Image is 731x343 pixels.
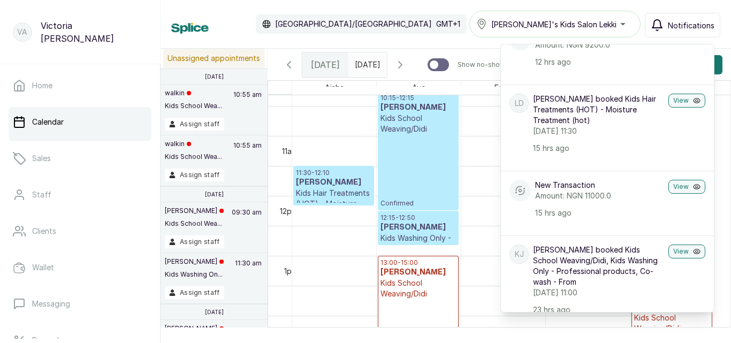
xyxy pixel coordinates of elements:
[9,71,151,101] a: Home
[535,190,664,201] p: Amount: NGN 11000.0
[278,205,300,217] div: 12pm
[232,89,263,118] p: 10:55 am
[535,180,664,190] p: New Transaction
[515,98,524,109] p: LD
[32,153,51,164] p: Sales
[32,262,54,273] p: Wallet
[275,19,432,29] p: [GEOGRAPHIC_DATA]/[GEOGRAPHIC_DATA]
[165,270,224,279] p: Kids Washing On...
[32,117,64,127] p: Calendar
[280,325,300,337] div: 2pm
[302,52,348,77] div: [DATE]
[165,153,222,161] p: Kids School Wea...
[311,58,340,71] span: [DATE]
[533,126,664,136] p: [DATE] 11:30
[282,265,300,277] div: 1pm
[165,257,224,266] p: [PERSON_NAME]
[645,13,720,37] button: Notifications
[535,208,664,218] p: 15 hrs ago
[232,140,263,169] p: 10:55 am
[380,222,456,233] h3: [PERSON_NAME]
[9,180,151,210] a: Staff
[165,118,224,131] button: Assign staff
[165,89,222,97] p: walkin
[533,94,664,126] p: [PERSON_NAME] booked Kids Hair Treatments (HOT) - Moisture Treatment (hot)
[668,180,705,194] button: View
[165,207,224,215] p: [PERSON_NAME]
[32,299,70,309] p: Messaging
[492,81,514,94] span: Faith
[165,102,222,110] p: Kids School Wea...
[163,49,264,68] p: Unassigned appointments
[380,233,456,254] p: Kids Washing Only - Own/Basic products
[296,188,371,220] p: Kids Hair Treatments (HOT) - Moisture Treatment (hot)
[296,177,371,188] h3: [PERSON_NAME]
[380,278,456,299] p: Kids School Weaving/Didi
[380,199,456,208] span: Confirmed
[165,219,224,228] p: Kids School Wea...
[533,287,664,298] p: [DATE] 11:00
[205,191,224,197] p: [DATE]
[380,113,456,134] p: Kids School Weaving/Didi
[436,19,460,29] p: GMT+1
[205,309,224,315] p: [DATE]
[32,80,52,91] p: Home
[165,169,224,181] button: Assign staff
[296,169,371,177] p: 11:30 - 12:10
[323,81,346,94] span: Aisha
[535,57,664,67] p: 12 hrs ago
[165,140,222,148] p: walkin
[230,207,263,235] p: 09:30 am
[458,60,537,69] p: Show no-show/cancelled
[533,245,664,287] p: [PERSON_NAME] booked Kids School Weaving/Didi, Kids Washing Only - Professional products, Co-wash...
[17,27,27,37] p: VA
[533,304,664,315] p: 23 hrs ago
[634,312,710,334] p: Kids School Weaving/Didi
[668,20,714,31] span: Notifications
[410,81,428,94] span: Ayo
[491,19,616,30] span: [PERSON_NAME]'s Kids Salon Lekki
[380,267,456,278] h3: [PERSON_NAME]
[668,245,705,258] button: View
[380,94,456,102] p: 10:15 - 12:15
[9,143,151,173] a: Sales
[205,73,224,80] p: [DATE]
[165,286,224,299] button: Assign staff
[165,324,224,333] p: [PERSON_NAME]
[280,146,300,157] div: 11am
[165,235,224,248] button: Assign staff
[380,258,456,267] p: 13:00 - 15:00
[380,102,456,113] h3: [PERSON_NAME]
[233,257,263,286] p: 11:30 am
[515,249,524,260] p: KJ
[32,226,56,237] p: Clients
[41,19,147,45] p: Victoria [PERSON_NAME]
[469,11,641,37] button: [PERSON_NAME]'s Kids Salon Lekki
[9,107,151,137] a: Calendar
[32,189,51,200] p: Staff
[9,253,151,283] a: Wallet
[380,214,456,222] p: 12:15 - 12:50
[535,40,664,50] p: Amount: NGN 9200.0
[9,216,151,246] a: Clients
[533,143,664,154] p: 15 hrs ago
[9,289,151,319] a: Messaging
[668,94,705,108] button: View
